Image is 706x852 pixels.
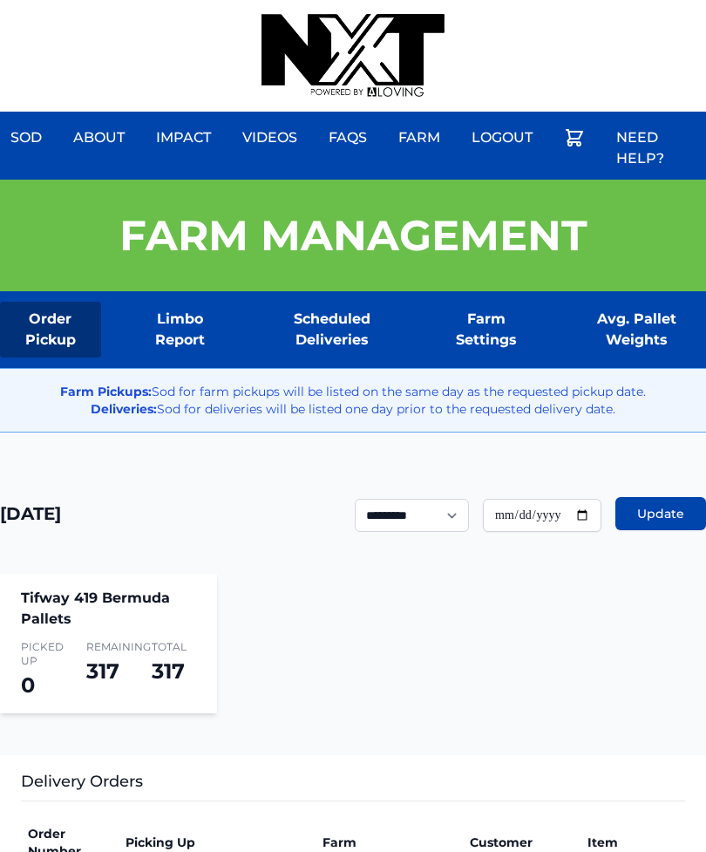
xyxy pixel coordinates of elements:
button: Update [615,497,706,530]
span: 317 [86,658,119,684]
strong: Deliveries: [91,401,157,417]
a: About [63,117,135,159]
strong: Farm Pickups: [60,384,152,399]
a: Need Help? [606,117,706,180]
a: Avg. Pallet Weights [567,302,706,358]
span: 0 [21,672,35,698]
h1: Farm Management [119,215,587,256]
a: FAQs [318,117,377,159]
a: Farm [388,117,451,159]
a: Limbo Report [129,302,232,358]
span: Picked Up [21,640,65,668]
a: Scheduled Deliveries [259,302,405,358]
a: Logout [461,117,543,159]
span: Update [637,505,684,522]
img: nextdaysod.com Logo [261,14,445,98]
h4: Tifway 419 Bermuda Pallets [21,588,196,630]
a: Impact [146,117,221,159]
span: 317 [152,658,185,684]
span: Remaining [86,640,131,654]
a: Farm Settings [433,302,539,358]
span: Total [152,640,196,654]
a: Videos [232,117,308,159]
h3: Delivery Orders [21,769,685,801]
